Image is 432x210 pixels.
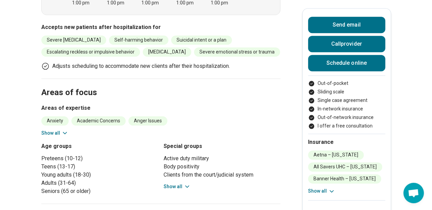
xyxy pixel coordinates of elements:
[164,142,280,150] h3: Special groups
[41,154,158,163] li: Preteens (10-12)
[308,80,385,87] li: Out-of-pocket
[164,171,280,179] li: Clients from the court/judicial system
[143,47,191,57] li: [MEDICAL_DATA]
[308,187,335,195] button: Show all
[41,116,69,125] li: Anxiety
[308,174,381,183] li: Banner Health – [US_STATE]
[308,150,364,160] li: Aetna – [US_STATE]
[128,116,167,125] li: Anger Issues
[403,183,424,203] a: Open chat
[164,154,280,163] li: Active duty military
[41,35,106,45] li: Severe [MEDICAL_DATA]
[308,55,385,71] a: Schedule online
[41,23,280,31] h3: Accepts new patients after hospitalization for
[41,130,68,137] button: Show all
[308,105,385,112] li: In-network insurance
[308,17,385,33] button: Send email
[41,104,280,112] h3: Areas of expertise
[308,162,382,171] li: All Savers UHC – [US_STATE]
[41,71,280,99] h2: Areas of focus
[52,62,230,70] p: Adjusts scheduling to accommodate new clients after their hospitalization.
[308,97,385,104] li: Single case agreement
[41,142,158,150] h3: Age groups
[41,179,158,187] li: Adults (31-64)
[194,47,280,57] li: Severe emotional stress or trauma
[164,183,191,190] button: Show all
[164,163,280,171] li: Body positivity
[308,80,385,130] ul: Payment options
[109,35,168,45] li: Self-harming behavior
[41,47,140,57] li: Escalating reckless or impulsive behavior
[71,116,126,125] li: Academic Concerns
[308,36,385,52] button: Callprovider
[41,187,158,195] li: Seniors (65 or older)
[41,171,158,179] li: Young adults (18-30)
[308,114,385,121] li: Out-of-network insurance
[308,122,385,130] li: I offer a free consultation
[308,88,385,95] li: Sliding scale
[308,138,385,146] h2: Insurance
[41,163,158,171] li: Teens (13-17)
[171,35,232,45] li: Suicidal intent or a plan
